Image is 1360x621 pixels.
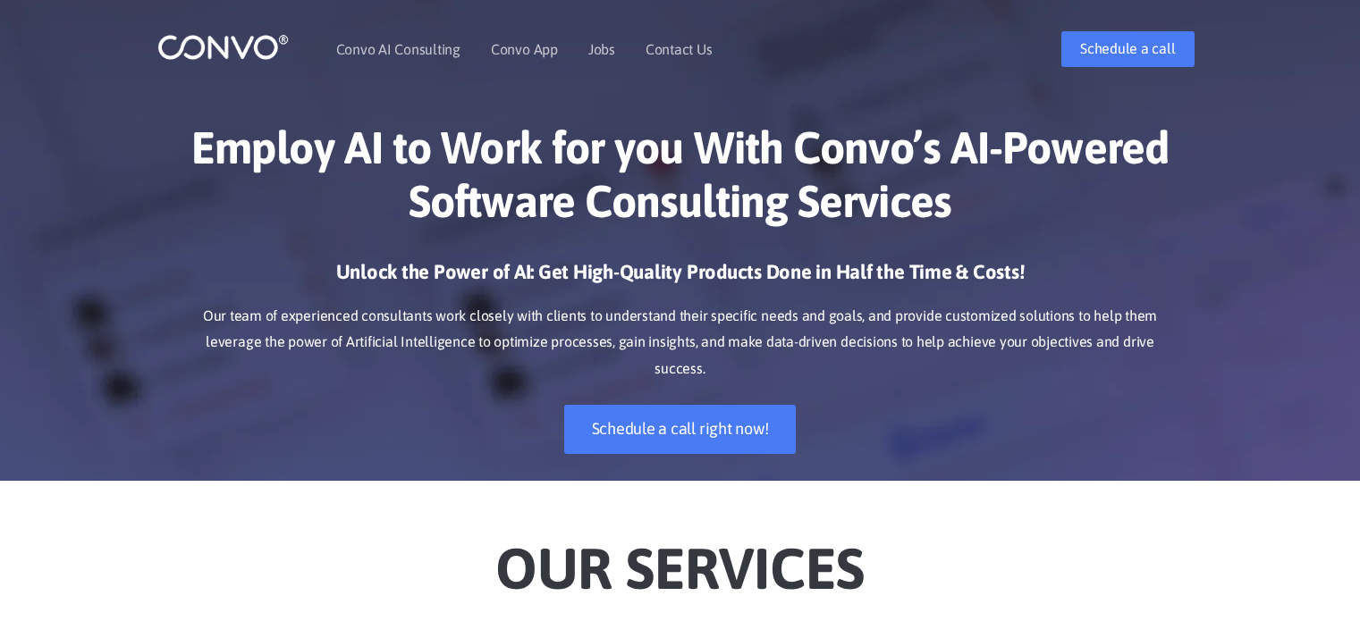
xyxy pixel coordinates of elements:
[646,42,713,56] a: Contact Us
[1061,31,1194,67] a: Schedule a call
[184,303,1177,383] p: Our team of experienced consultants work closely with clients to understand their specific needs ...
[336,42,460,56] a: Convo AI Consulting
[491,42,558,56] a: Convo App
[184,508,1177,608] h2: Our Services
[184,259,1177,298] h3: Unlock the Power of AI: Get High-Quality Products Done in Half the Time & Costs!
[157,33,289,61] img: logo_1.png
[184,121,1177,241] h1: Employ AI to Work for you With Convo’s AI-Powered Software Consulting Services
[588,42,615,56] a: Jobs
[564,405,797,454] a: Schedule a call right now!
